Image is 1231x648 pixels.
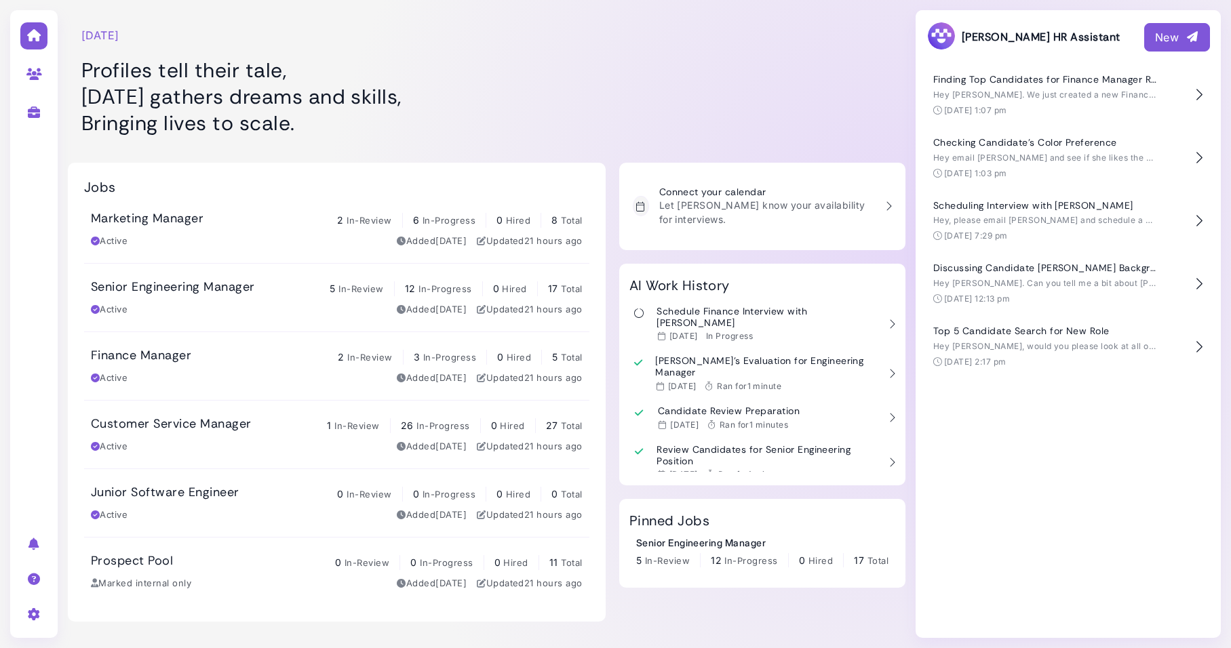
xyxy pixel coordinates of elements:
[91,211,203,226] h3: Marketing Manager
[933,200,1157,211] h4: Scheduling Interview with [PERSON_NAME]
[933,262,1157,274] h4: Discussing Candidate [PERSON_NAME] Background
[423,489,475,500] span: In-Progress
[347,489,391,500] span: In-Review
[423,352,476,363] span: In-Progress
[423,215,475,226] span: In-Progress
[397,303,467,317] div: Added
[659,186,875,198] h3: Connect your calendar
[330,283,335,294] span: 5
[414,351,420,363] span: 3
[435,509,467,520] time: Sep 03, 2025
[549,556,558,568] span: 11
[413,488,419,500] span: 0
[799,554,805,566] span: 0
[854,554,864,566] span: 17
[808,555,833,566] span: Hired
[551,214,558,226] span: 8
[1155,29,1199,45] div: New
[944,293,1010,304] time: [DATE] 12:13 pm
[337,214,343,226] span: 2
[507,352,531,363] span: Hired
[413,214,419,226] span: 6
[84,538,589,605] a: Prospect Pool 0 In-Review 0 In-Progress 0 Hired 11 Total Marked internal only Added[DATE] Updated...
[926,21,1120,53] h3: [PERSON_NAME] HR Assistant
[706,331,753,342] div: In Progress
[926,252,1210,315] button: Discussing Candidate [PERSON_NAME] Background Hey [PERSON_NAME]. Can you tell me a bit about [PER...
[91,440,128,453] div: Active
[524,235,583,246] time: Sep 10, 2025
[524,372,583,383] time: Sep 10, 2025
[337,488,343,500] span: 0
[629,512,709,529] h2: Pinned Jobs
[933,325,1157,337] h4: Top 5 Candidate Search for New Role
[717,381,781,391] span: Ran for 1 minute
[84,179,116,195] h2: Jobs
[84,264,589,331] a: Senior Engineering Manager 5 In-Review 12 In-Progress 0 Hired 17 Total Active Added[DATE] Updated...
[493,283,499,294] span: 0
[496,488,503,500] span: 0
[546,420,558,431] span: 27
[718,469,787,479] span: Ran for 1 minutes
[335,556,341,568] span: 0
[327,420,331,431] span: 1
[561,420,582,431] span: Total
[494,556,501,568] span: 0
[91,348,191,363] h3: Finance Manager
[657,306,878,329] h3: Schedule Finance Interview with [PERSON_NAME]
[711,554,722,566] span: 12
[347,215,391,226] span: In-Review
[657,444,878,467] h3: Review Candidates for Senior Engineering Position
[926,315,1210,378] button: Top 5 Candidate Search for New Role Hey [PERSON_NAME], would you please look at all of our existi...
[933,137,1157,148] h4: Checking Candidate's Color Preference
[926,190,1210,253] button: Scheduling Interview with [PERSON_NAME] Hey, please email [PERSON_NAME] and schedule a 30 min int...
[636,554,642,566] span: 5
[561,557,582,568] span: Total
[397,371,467,385] div: Added
[645,555,690,566] span: In-Review
[503,557,528,568] span: Hired
[867,555,888,566] span: Total
[435,304,467,315] time: Sep 03, 2025
[397,508,467,522] div: Added
[933,153,1190,163] span: Hey email [PERSON_NAME] and see if she likes the color pink.
[91,577,191,590] div: Marked internal only
[491,420,497,431] span: 0
[524,441,583,451] time: Sep 10, 2025
[670,420,699,430] time: Sep 08, 2025
[334,420,379,431] span: In-Review
[720,420,789,430] span: Ran for 1 minutes
[561,283,582,294] span: Total
[81,27,119,43] time: [DATE]
[84,332,589,400] a: Finance Manager 2 In-Review 3 In-Progress 0 Hired 5 Total Active Added[DATE] Updated21 hours ago
[91,554,173,569] h3: Prospect Pool
[477,577,583,590] div: Updated
[91,303,128,317] div: Active
[397,440,467,453] div: Added
[477,371,583,385] div: Updated
[668,381,697,391] time: Sep 08, 2025
[933,74,1157,85] h4: Finding Top Candidates for Finance Manager Role
[944,168,1007,178] time: [DATE] 1:03 pm
[524,509,583,520] time: Sep 10, 2025
[658,405,800,417] h3: Candidate Review Preparation
[655,355,878,378] h3: [PERSON_NAME]'s Evaluation for Engineering Manager
[410,556,416,568] span: 0
[926,64,1210,127] button: Finding Top Candidates for Finance Manager Role Hey [PERSON_NAME]. We just created a new Finance ...
[84,469,589,537] a: Junior Software Engineer 0 In-Review 0 In-Progress 0 Hired 0 Total Active Added[DATE] Updated21 h...
[497,351,503,363] span: 0
[524,578,583,588] time: Sep 10, 2025
[552,351,558,363] span: 5
[629,277,730,293] h2: AI Work History
[91,235,128,248] div: Active
[338,351,344,363] span: 2
[944,357,1007,367] time: [DATE] 2:17 pm
[435,578,467,588] time: Sep 03, 2025
[420,557,473,568] span: In-Progress
[435,441,467,451] time: Sep 03, 2025
[669,331,698,341] time: Sep 08, 2025
[435,372,467,383] time: Sep 03, 2025
[435,235,467,246] time: Sep 03, 2025
[477,235,583,248] div: Updated
[506,489,530,500] span: Hired
[724,555,777,566] span: In-Progress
